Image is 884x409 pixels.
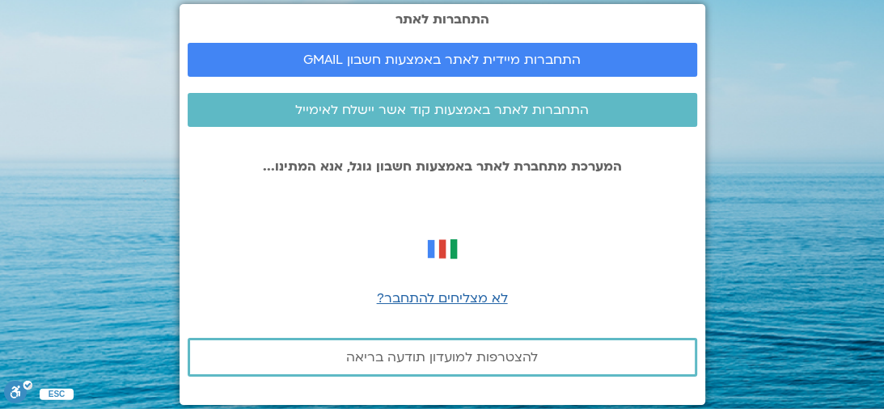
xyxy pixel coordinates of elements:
h2: התחברות לאתר [188,12,697,27]
p: המערכת מתחברת לאתר באמצעות חשבון גוגל, אנא המתינו... [188,159,697,174]
a: להצטרפות למועדון תודעה בריאה [188,338,697,377]
a: התחברות לאתר באמצעות קוד אשר יישלח לאימייל [188,93,697,127]
span: התחברות מיידית לאתר באמצעות חשבון GMAIL [303,53,581,67]
span: להצטרפות למועדון תודעה בריאה [346,350,538,365]
a: התחברות מיידית לאתר באמצעות חשבון GMAIL [188,43,697,77]
span: התחברות לאתר באמצעות קוד אשר יישלח לאימייל [295,103,589,117]
a: לא מצליחים להתחבר? [377,289,508,307]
